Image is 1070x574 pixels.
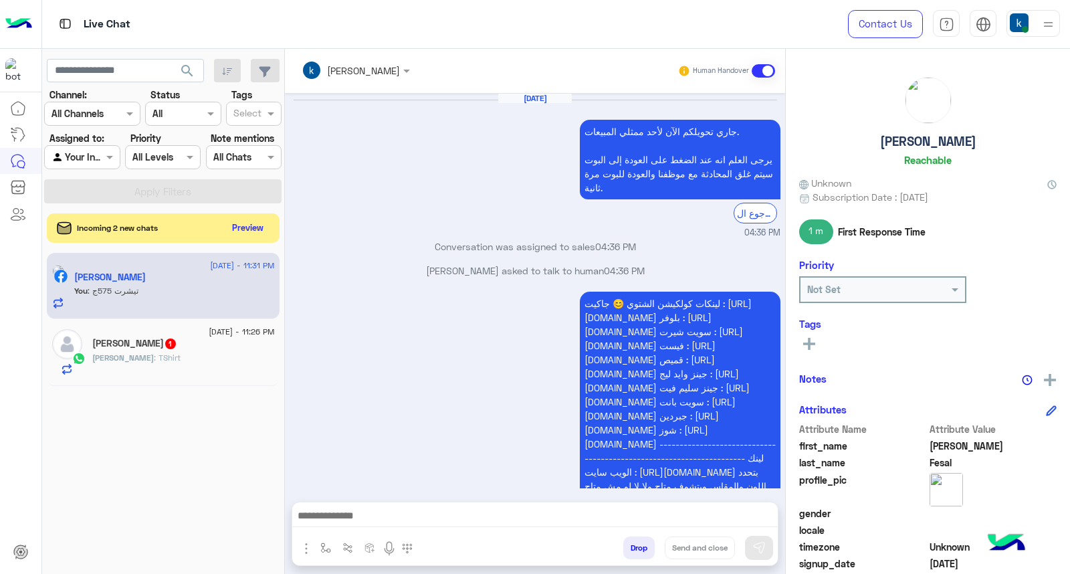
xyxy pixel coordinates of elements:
[623,537,655,559] button: Drop
[880,134,976,149] h5: [PERSON_NAME]
[130,131,161,145] label: Priority
[744,227,780,240] span: 04:36 PM
[930,422,1057,436] span: Attribute Value
[92,338,177,349] h5: Mohamed Abdelaziz
[813,190,928,204] span: Subscription Date : [DATE]
[72,352,86,365] img: WhatsApp
[976,17,991,32] img: tab
[315,537,337,559] button: select flow
[52,329,82,359] img: defaultAdmin.png
[381,541,397,557] img: send voice note
[211,131,274,145] label: Note mentions
[231,106,261,123] div: Select
[930,506,1057,520] span: null
[5,58,29,82] img: 713415422032625
[930,557,1057,571] span: 2024-10-03T19:57:56.152Z
[799,176,851,190] span: Unknown
[665,537,735,559] button: Send and close
[799,523,927,537] span: locale
[209,326,274,338] span: [DATE] - 11:26 PM
[337,537,359,559] button: Trigger scenario
[799,456,927,470] span: last_name
[364,543,375,553] img: create order
[799,540,927,554] span: timezone
[799,219,833,244] span: 1 m
[930,456,1057,470] span: Fesal
[595,241,636,252] span: 04:36 PM
[799,473,927,504] span: profile_pic
[54,270,68,283] img: Facebook
[693,66,749,76] small: Human Handover
[402,543,413,554] img: make a call
[359,537,381,559] button: create order
[930,473,963,506] img: picture
[584,298,776,520] span: لينكات كولكيشن الشتوي 😊 جاكيت : [URL][DOMAIN_NAME] بلوفر : [URL][DOMAIN_NAME] سويت شيرت : [URL][D...
[905,78,951,123] img: picture
[49,131,104,145] label: Assigned to:
[92,353,154,363] span: [PERSON_NAME]
[498,94,572,103] h6: [DATE]
[939,17,954,32] img: tab
[580,292,780,526] p: 17/3/2025, 9:13 PM
[231,88,252,102] label: Tags
[342,543,353,553] img: Trigger scenario
[74,286,88,296] span: You
[290,264,780,278] p: [PERSON_NAME] asked to talk to human
[580,120,780,199] p: 17/3/2025, 4:36 PM
[77,222,158,234] span: Incoming 2 new chats
[1010,13,1029,32] img: userImage
[1040,16,1057,33] img: profile
[290,240,780,254] p: Conversation was assigned to sales
[298,541,314,557] img: send attachment
[799,373,827,385] h6: Notes
[983,520,1030,567] img: hulul-logo.png
[734,203,777,223] div: الرجوع ال Bot
[44,179,282,203] button: Apply Filters
[154,353,181,363] span: TShirt
[799,439,927,453] span: first_name
[88,286,138,296] span: تيشرت 575ج
[930,439,1057,453] span: Abdallah
[604,265,645,276] span: 04:36 PM
[165,339,176,349] span: 1
[1044,374,1056,386] img: add
[210,260,274,272] span: [DATE] - 11:31 PM
[84,15,130,33] p: Live Chat
[320,543,331,553] img: select flow
[930,540,1057,554] span: Unknown
[74,272,146,283] h5: Abdallah Fesal
[838,225,926,239] span: First Response Time
[799,259,834,271] h6: Priority
[5,10,32,38] img: Logo
[799,557,927,571] span: signup_date
[799,422,927,436] span: Attribute Name
[933,10,960,38] a: tab
[52,265,64,277] img: picture
[904,154,952,166] h6: Reachable
[179,63,195,79] span: search
[171,59,204,88] button: search
[1022,375,1033,385] img: notes
[227,218,270,237] button: Preview
[848,10,923,38] a: Contact Us
[49,88,87,102] label: Channel:
[150,88,180,102] label: Status
[799,403,847,415] h6: Attributes
[930,523,1057,537] span: null
[57,15,74,32] img: tab
[752,541,766,555] img: send message
[799,506,927,520] span: gender
[799,318,1057,330] h6: Tags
